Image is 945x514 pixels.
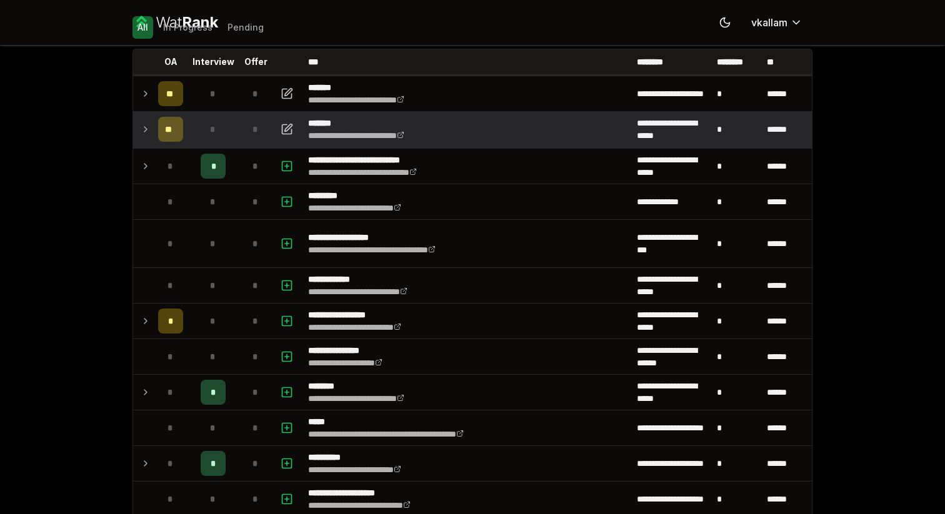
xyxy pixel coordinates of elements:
[158,16,217,39] button: In Progress
[182,13,218,31] span: Rank
[244,56,267,68] p: Offer
[222,16,269,39] button: Pending
[132,16,153,39] button: All
[192,56,234,68] p: Interview
[156,12,218,32] div: Wat
[132,12,218,32] a: WatRank
[751,15,787,30] span: vkallam
[164,56,177,68] p: OA
[741,11,812,34] button: vkallam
